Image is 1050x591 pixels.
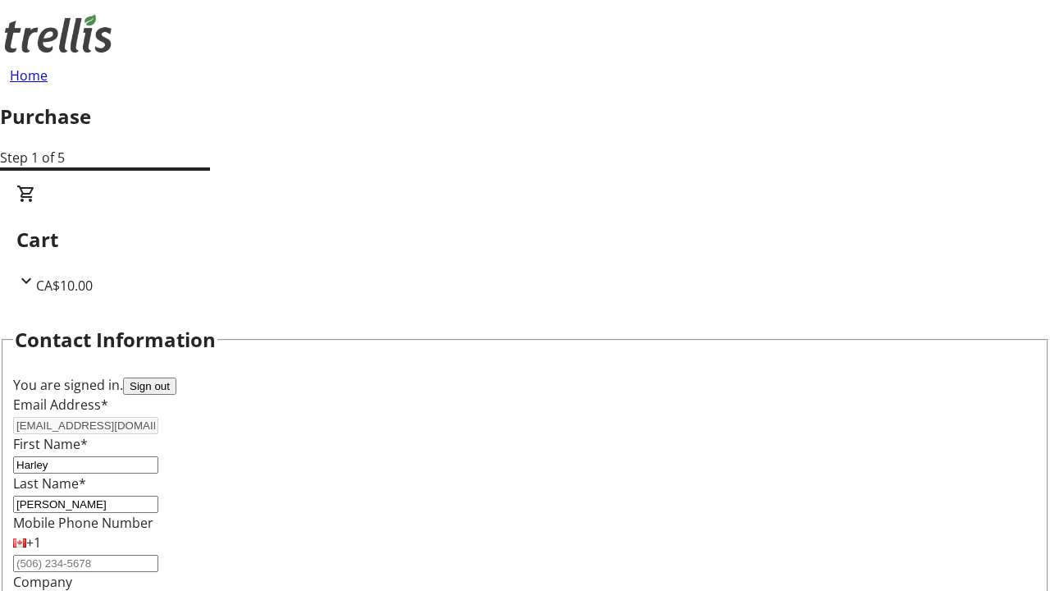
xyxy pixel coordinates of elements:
div: You are signed in. [13,375,1037,395]
h2: Contact Information [15,325,216,355]
span: CA$10.00 [36,277,93,295]
input: (506) 234-5678 [13,555,158,572]
div: CartCA$10.00 [16,184,1034,295]
label: Last Name* [13,474,86,492]
label: Mobile Phone Number [13,514,153,532]
button: Sign out [123,378,176,395]
h2: Cart [16,225,1034,254]
label: Company [13,573,72,591]
label: Email Address* [13,396,108,414]
label: First Name* [13,435,88,453]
